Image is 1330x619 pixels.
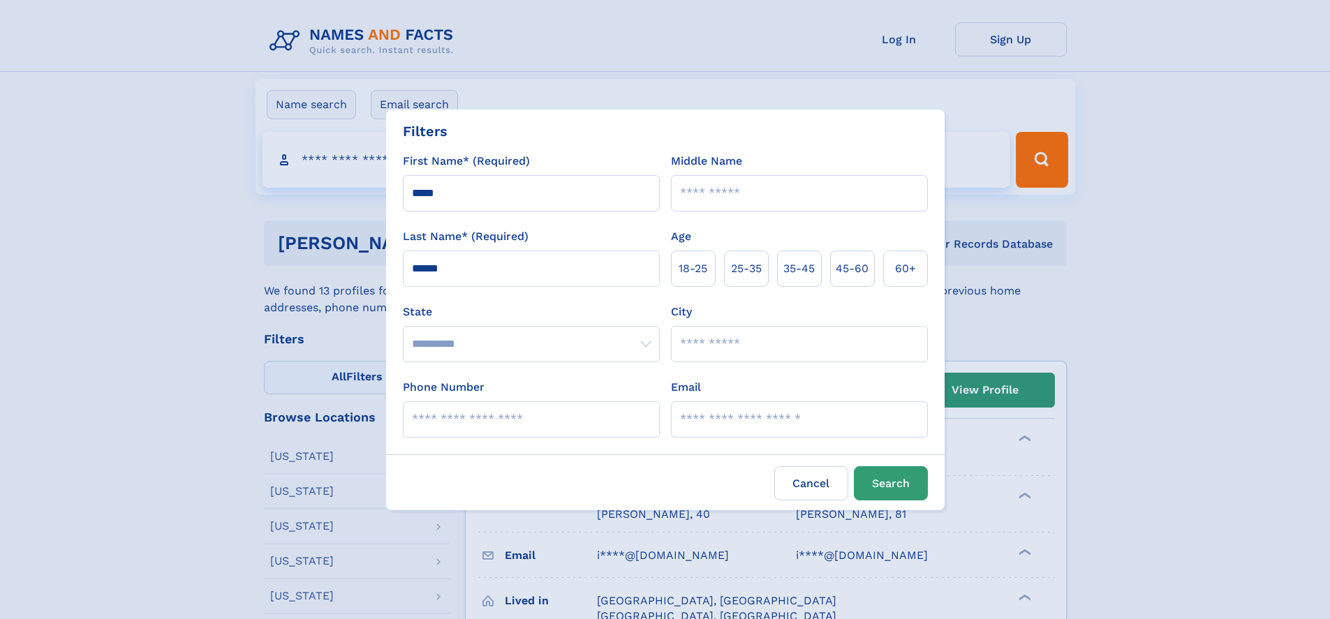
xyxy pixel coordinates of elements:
[671,379,701,396] label: Email
[671,228,691,245] label: Age
[836,260,869,277] span: 45‑60
[731,260,762,277] span: 25‑35
[679,260,707,277] span: 18‑25
[403,304,660,320] label: State
[783,260,815,277] span: 35‑45
[774,466,848,500] label: Cancel
[403,379,485,396] label: Phone Number
[403,153,530,170] label: First Name* (Required)
[854,466,928,500] button: Search
[671,153,742,170] label: Middle Name
[403,121,448,142] div: Filters
[895,260,916,277] span: 60+
[671,304,692,320] label: City
[403,228,529,245] label: Last Name* (Required)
